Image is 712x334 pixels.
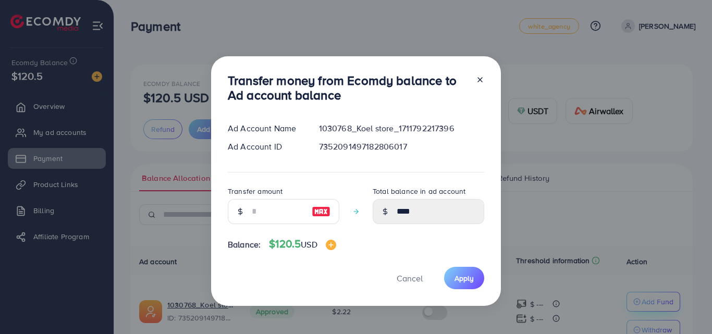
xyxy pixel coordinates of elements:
[373,186,465,196] label: Total balance in ad account
[311,122,493,134] div: 1030768_Koel store_1711792217396
[269,238,336,251] h4: $120.5
[301,239,317,250] span: USD
[228,239,261,251] span: Balance:
[455,273,474,283] span: Apply
[668,287,704,326] iframe: Chat
[228,73,468,103] h3: Transfer money from Ecomdy balance to Ad account balance
[312,205,330,218] img: image
[219,141,311,153] div: Ad Account ID
[219,122,311,134] div: Ad Account Name
[311,141,493,153] div: 7352091497182806017
[397,273,423,284] span: Cancel
[228,186,283,196] label: Transfer amount
[444,267,484,289] button: Apply
[384,267,436,289] button: Cancel
[326,240,336,250] img: image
